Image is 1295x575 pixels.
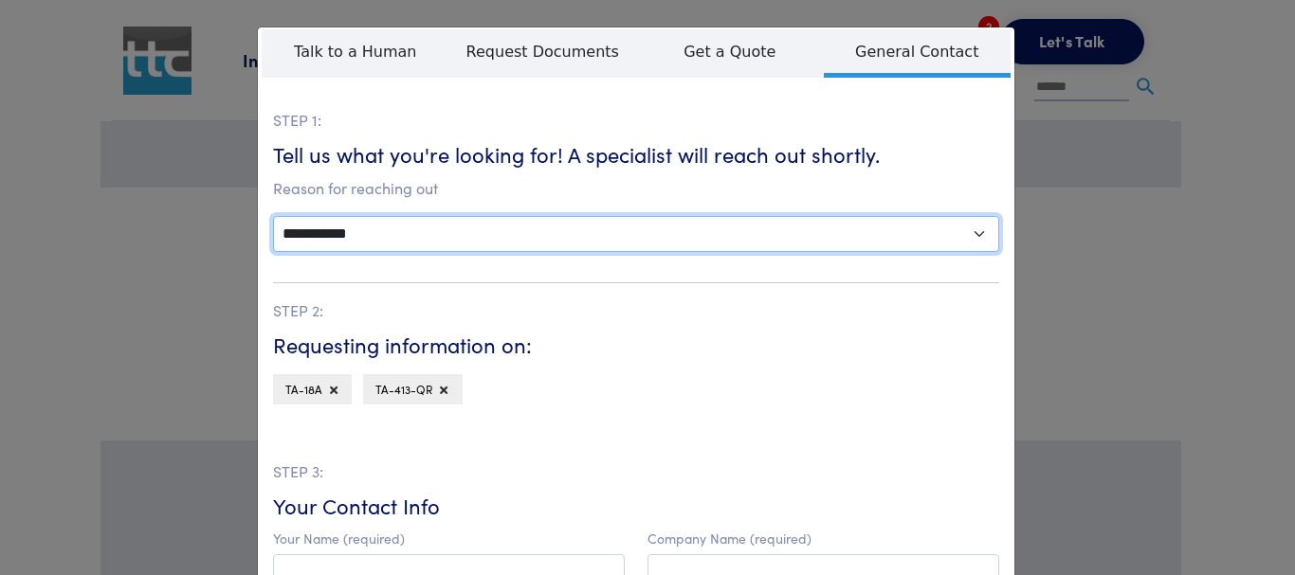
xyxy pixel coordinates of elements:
[375,381,432,397] span: TA-413-QR
[273,459,999,484] p: STEP 3:
[273,530,405,547] label: Your Name (required)
[647,530,812,547] label: Company Name (required)
[262,29,449,73] span: Talk to a Human
[273,140,999,170] h6: Tell us what you're looking for! A specialist will reach out shortly.
[824,29,1012,78] span: General Contact
[273,298,999,323] p: STEP 2:
[449,29,637,73] span: Request Documents
[273,176,999,201] p: Reason for reaching out
[273,108,999,133] p: STEP 1:
[636,29,824,73] span: Get a Quote
[273,331,999,360] h6: Requesting information on:
[273,492,999,521] h6: Your Contact Info
[285,381,322,397] span: TA-18A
